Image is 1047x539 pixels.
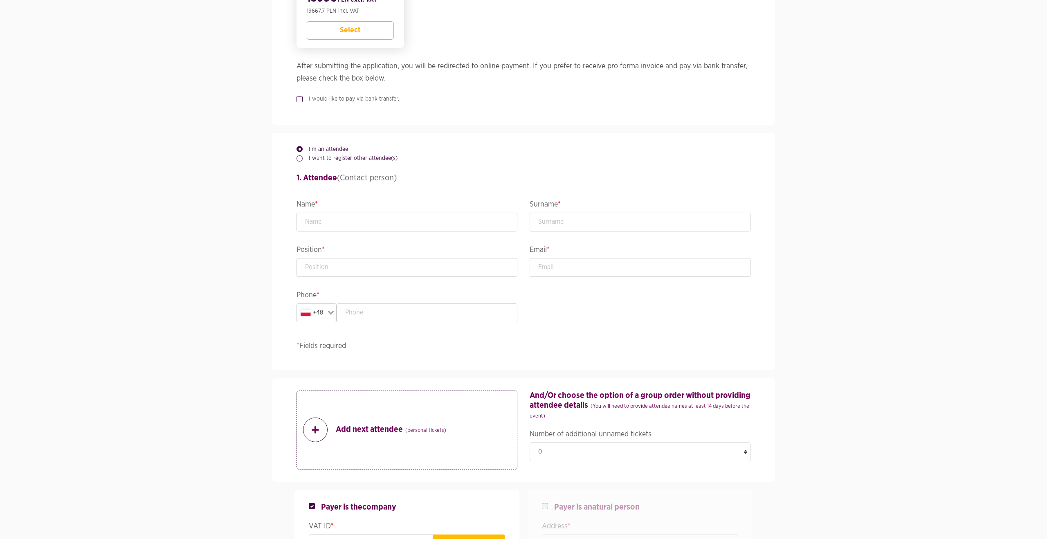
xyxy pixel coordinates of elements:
[303,154,398,162] label: I want to register other attendee(s)
[530,244,750,258] legend: Email
[530,428,750,442] legend: Number of additional unnamed tickets
[542,520,738,535] legend: Address
[309,520,505,535] legend: VAT ID
[303,145,348,153] label: I'm an attendee
[297,303,337,322] div: Search for option
[297,198,517,213] legend: Name
[307,7,394,15] p: 19667.7 PLN incl. VAT
[530,404,749,419] small: (You will need to provide attendee names at least 14 days before the event)
[337,303,518,322] input: Phone
[303,95,399,103] label: I would like to pay via bank transfer.
[362,503,396,511] span: company
[297,60,750,85] h4: After submitting the application, you will be redirected to online payment. If you prefer to rece...
[340,27,361,34] span: Select
[336,424,446,436] strong: Add next attendee
[301,310,311,316] img: pl.svg
[297,258,517,277] input: Position
[530,258,750,277] input: Email
[297,341,750,352] p: Fields required
[530,198,750,213] legend: Surname
[297,244,517,258] legend: Position
[297,172,750,184] h4: (Contact person)
[321,502,396,512] span: Payer is the
[554,502,640,512] span: Payer is a
[530,391,750,420] h4: And/Or choose the option of a group order without providing attendee details
[405,428,446,433] small: (personal tickets)
[297,289,517,303] legend: Phone
[297,213,517,231] input: Name
[299,305,325,320] div: +48
[588,503,640,511] span: natural person
[307,21,394,40] button: Select
[530,213,750,231] input: Surname
[297,174,337,182] strong: 1. Attendee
